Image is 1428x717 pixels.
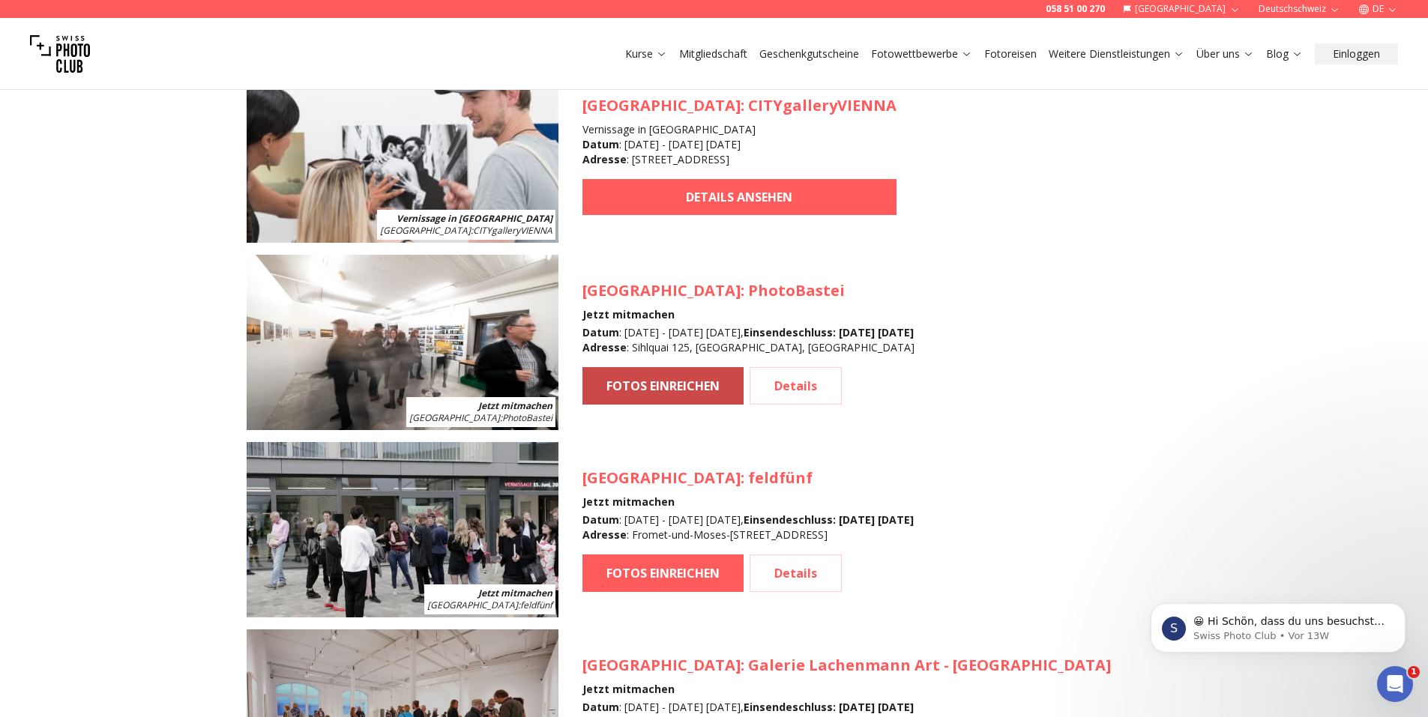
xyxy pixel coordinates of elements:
span: 1 [1408,666,1420,678]
font: DE [1373,3,1384,15]
a: Mitgliedschaft [679,46,747,61]
b: Datum [582,700,619,714]
span: : PhotoBastei [409,411,552,424]
button: Geschenkgutscheine [753,43,865,64]
b: Datum [582,325,619,339]
span: [GEOGRAPHIC_DATA] [582,655,741,675]
a: FOTOS EINREICHEN [582,554,744,592]
b: Jetzt mitmachen [478,587,552,599]
b: Einsendeschluss: [DATE] [DATE] [744,512,914,527]
button: Blog [1260,43,1309,64]
img: SPC Photo Awards BERLIN Dezember 2025 [247,442,558,617]
iframe: Intercom notifications Nachricht [1128,572,1428,677]
a: FOTOS EINREICHEN [582,367,744,405]
a: Fotoreisen [984,46,1037,61]
a: 058 51 00 270 [1046,3,1105,15]
a: Fotowettbewerbe [871,46,972,61]
b: Datum [582,512,619,527]
h4: Jetzt mitmachen [582,494,914,509]
a: Details [750,554,842,592]
img: SPC Photo Awards WIEN Oktober 2025 [247,67,558,243]
b: Adresse [582,340,627,354]
button: Fotowettbewerbe [865,43,978,64]
b: Adresse [582,152,627,166]
button: Einloggen [1315,43,1398,64]
span: : feldfünf [427,599,552,611]
h3: : PhotoBastei [582,280,915,301]
span: [GEOGRAPHIC_DATA] [582,280,741,300]
font: Blog [1266,46,1289,61]
a: Blog [1266,46,1303,61]
font: Weitere Dienstleistungen [1049,46,1170,61]
h4: Jetzt mitmachen [582,307,915,322]
font: Deutschschweiz [1259,3,1326,15]
div: : [DATE] - [DATE] [DATE], : Sihlquai 125, [GEOGRAPHIC_DATA], [GEOGRAPHIC_DATA] [582,325,915,355]
b: Datum [582,137,619,151]
button: Weitere Dienstleistungen [1043,43,1190,64]
span: : CITYgalleryVIENNA [380,224,552,237]
span: [GEOGRAPHIC_DATA] [582,95,741,115]
a: Weitere Dienstleistungen [1049,46,1184,61]
button: Fotoreisen [978,43,1043,64]
b: Einsendeschluss: [DATE] [DATE] [744,700,914,714]
a: Kurse [625,46,667,61]
h4: Jetzt mitmachen [582,682,1111,697]
span: [GEOGRAPHIC_DATA] [380,224,471,237]
b: Adresse [582,527,627,542]
b: Jetzt mitmachen [478,399,552,412]
b: Einsendeschluss: [DATE] [DATE] [744,325,914,339]
span: [GEOGRAPHIC_DATA] [582,468,741,488]
img: Schweizer Fotoclub [30,24,90,84]
h3: : CITYgalleryVIENNA [582,95,897,116]
span: [GEOGRAPHIC_DATA] [409,411,500,424]
img: SPC Photo Awards Zürich: Dezember 2025 [247,255,558,430]
h3: : Galerie Lachenmann Art - [GEOGRAPHIC_DATA] [582,655,1111,676]
h4: Vernissage in [GEOGRAPHIC_DATA] [582,122,897,137]
a: Über uns [1196,46,1254,61]
div: : [DATE] - [DATE] [DATE] : [STREET_ADDRESS] [582,137,897,167]
font: Kurse [625,46,653,61]
font: Über uns [1196,46,1240,61]
iframe: Intercom live chat [1377,666,1413,702]
font: Fotowettbewerbe [871,46,958,61]
h3: : feldfünf [582,468,914,488]
button: Mitgliedschaft [673,43,753,64]
b: Vernissage in [GEOGRAPHIC_DATA] [397,212,552,225]
a: Details [750,367,842,405]
a: Geschenkgutscheine [759,46,859,61]
span: [GEOGRAPHIC_DATA] [427,599,518,611]
a: DETAILS ANSEHEN [582,179,897,215]
button: Über uns [1190,43,1260,64]
div: : [DATE] - [DATE] [DATE], : Fromet-und-Moses-[STREET_ADDRESS] [582,512,914,542]
font: [GEOGRAPHIC_DATA] [1135,3,1226,15]
button: Kurse [619,43,673,64]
